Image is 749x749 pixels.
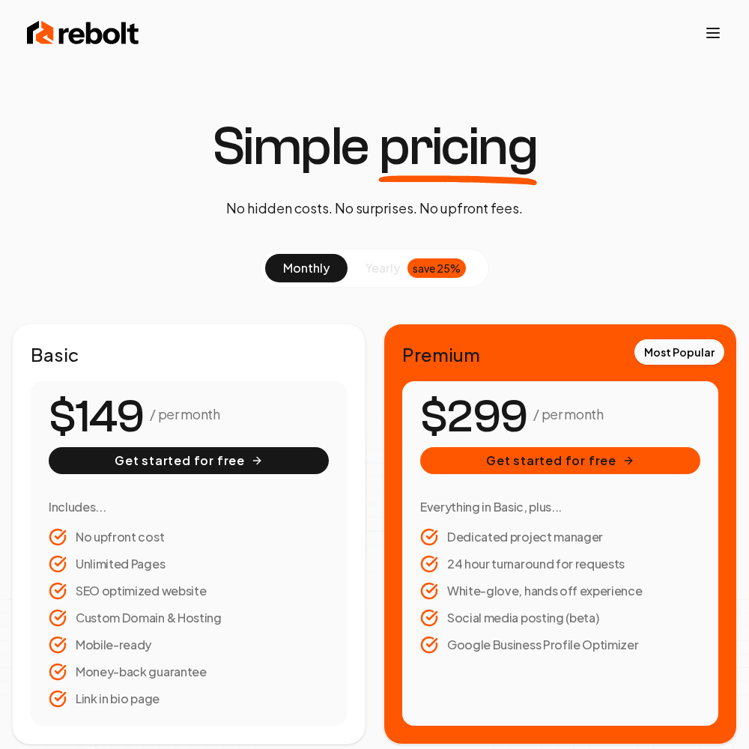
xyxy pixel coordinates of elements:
[420,383,527,451] number-flow-react: $299
[49,447,329,474] button: Get started for free
[31,342,347,366] h2: Basic
[379,120,538,174] span: pricing
[634,339,724,365] div: Most Popular
[49,609,329,627] li: Custom Domain & Hosting
[49,383,144,451] number-flow-react: $149
[49,582,329,600] li: SEO optimized website
[49,498,329,516] h3: Includes...
[420,498,700,516] h3: Everything in Basic, plus...
[283,260,330,276] span: monthly
[407,258,466,278] div: save 25%
[226,198,523,219] p: No hidden costs. No surprises. No upfront fees.
[402,342,718,366] h2: Premium
[348,254,484,282] button: yearlysave 25%
[704,24,722,42] button: Toggle mobile menu
[49,528,329,546] li: No upfront cost
[420,609,700,627] li: Social media posting (beta)
[27,18,139,48] img: Rebolt Logo
[49,663,329,681] li: Money-back guarantee
[420,582,700,600] li: White-glove, hands off experience
[265,254,348,282] button: monthly
[420,555,700,573] li: 24 hour turnaround for requests
[49,636,329,654] li: Mobile-ready
[150,404,219,425] p: / per month
[533,404,603,425] p: / per month
[49,555,329,573] li: Unlimited Pages
[212,120,538,174] h1: Simple
[49,690,329,708] li: Link in bio page
[366,259,400,277] span: yearly
[420,636,700,654] li: Google Business Profile Optimizer
[420,447,700,474] button: Get started for free
[420,528,700,546] li: Dedicated project manager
